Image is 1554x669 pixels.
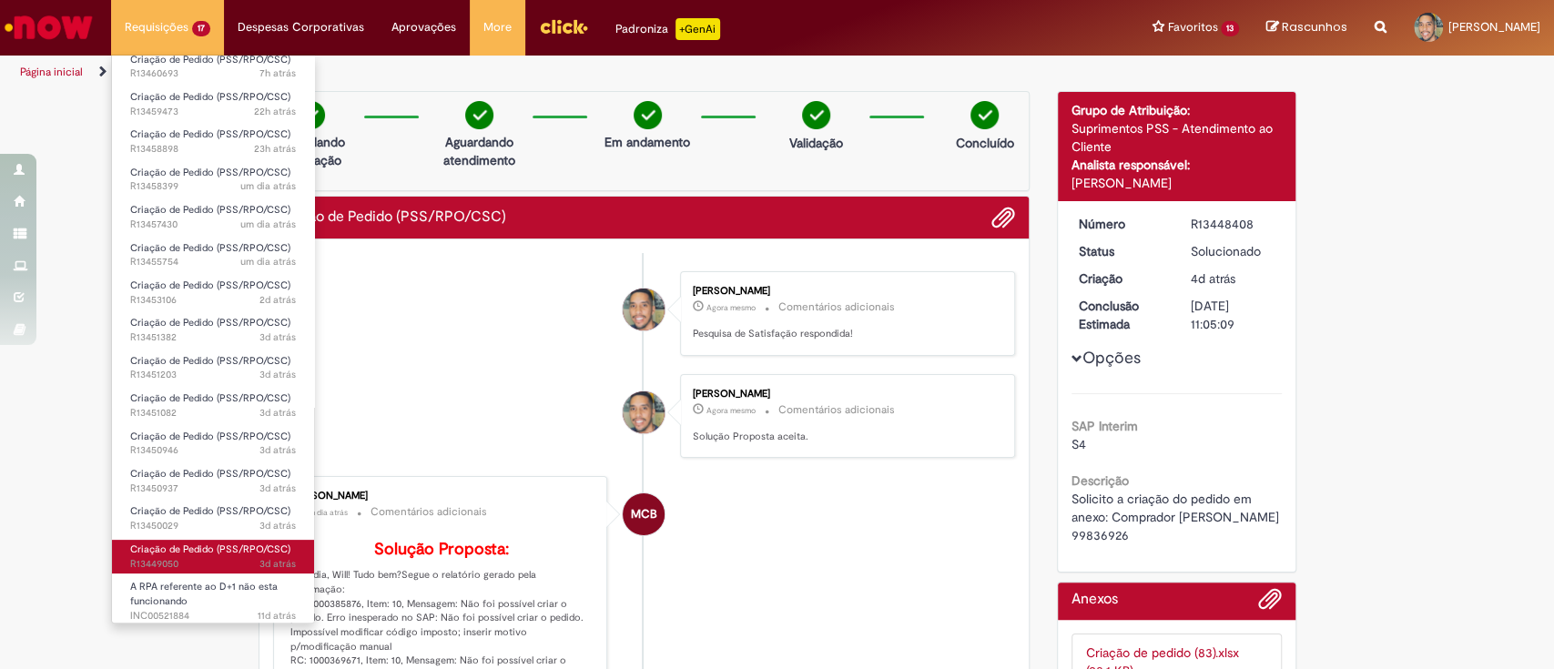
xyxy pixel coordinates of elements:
[130,443,296,458] span: R13450946
[615,18,720,40] div: Padroniza
[1072,491,1283,543] span: Solicito a criação do pedido em anexo: Comprador [PERSON_NAME] 99836926
[1191,215,1275,233] div: R13448408
[304,507,348,518] time: 28/08/2025 10:58:05
[789,134,843,152] p: Validação
[240,218,296,231] span: um dia atrás
[240,218,296,231] time: 28/08/2025 11:56:04
[465,101,493,129] img: check-circle-green.png
[273,209,506,226] h2: Criação de Pedido (PSS/RPO/CSC) Histórico de tíquete
[483,18,512,36] span: More
[254,142,296,156] span: 23h atrás
[130,255,296,269] span: R13455754
[125,18,188,36] span: Requisições
[304,507,348,518] span: um dia atrás
[112,427,314,461] a: Aberto R13450946 : Criação de Pedido (PSS/RPO/CSC)
[259,519,296,532] span: 3d atrás
[259,368,296,381] span: 3d atrás
[1191,270,1235,287] time: 26/08/2025 13:45:28
[130,316,290,329] span: Criação de Pedido (PSS/RPO/CSC)
[675,18,720,40] p: +GenAi
[1167,18,1217,36] span: Favoritos
[623,289,665,330] div: William Souza da Silva
[130,218,296,232] span: R13457430
[112,276,314,309] a: Aberto R13453106 : Criação de Pedido (PSS/RPO/CSC)
[112,464,314,498] a: Aberto R13450937 : Criação de Pedido (PSS/RPO/CSC)
[130,66,296,81] span: R13460693
[1072,101,1282,119] div: Grupo de Atribuição:
[1065,242,1177,260] dt: Status
[623,493,665,535] div: Mariane Cega Bianchessi
[693,327,996,341] p: Pesquisa de Satisfação respondida!
[1072,592,1118,608] h2: Anexos
[112,313,314,347] a: Aberto R13451382 : Criação de Pedido (PSS/RPO/CSC)
[112,502,314,535] a: Aberto R13450029 : Criação de Pedido (PSS/RPO/CSC)
[1072,418,1138,434] b: SAP Interim
[254,142,296,156] time: 28/08/2025 15:57:11
[258,609,296,623] span: 11d atrás
[2,9,96,46] img: ServiceNow
[259,406,296,420] time: 27/08/2025 09:34:35
[1072,472,1129,489] b: Descrição
[130,127,290,141] span: Criação de Pedido (PSS/RPO/CSC)
[130,406,296,421] span: R13451082
[1072,119,1282,156] div: Suprimentos PSS - Atendimento ao Cliente
[1072,174,1282,192] div: [PERSON_NAME]
[706,405,756,416] span: Agora mesmo
[130,203,290,217] span: Criação de Pedido (PSS/RPO/CSC)
[254,105,296,118] span: 22h atrás
[1072,156,1282,174] div: Analista responsável:
[130,105,296,119] span: R13459473
[192,21,210,36] span: 17
[623,391,665,433] div: William Souza da Silva
[112,200,314,234] a: Aberto R13457430 : Criação de Pedido (PSS/RPO/CSC)
[290,491,594,502] div: [PERSON_NAME]
[706,405,756,416] time: 29/08/2025 15:17:43
[371,504,487,520] small: Comentários adicionais
[1266,19,1347,36] a: Rascunhos
[693,430,996,444] p: Solução Proposta aceita.
[1065,215,1177,233] dt: Número
[112,125,314,158] a: Aberto R13458898 : Criação de Pedido (PSS/RPO/CSC)
[112,540,314,573] a: Aberto R13449050 : Criação de Pedido (PSS/RPO/CSC)
[706,302,756,313] span: Agora mesmo
[1448,19,1540,35] span: [PERSON_NAME]
[259,66,296,80] time: 29/08/2025 08:17:18
[391,18,456,36] span: Aprovações
[130,279,290,292] span: Criação de Pedido (PSS/RPO/CSC)
[20,65,83,79] a: Página inicial
[259,519,296,532] time: 26/08/2025 17:39:03
[111,55,315,623] ul: Requisições
[259,557,296,571] time: 26/08/2025 15:25:01
[374,539,509,560] b: Solução Proposta:
[259,66,296,80] span: 7h atrás
[693,389,996,400] div: [PERSON_NAME]
[258,609,296,623] time: 19/08/2025 09:44:56
[130,53,290,66] span: Criação de Pedido (PSS/RPO/CSC)
[240,255,296,269] span: um dia atrás
[259,406,296,420] span: 3d atrás
[130,481,296,496] span: R13450937
[259,330,296,344] span: 3d atrás
[238,18,364,36] span: Despesas Corporativas
[259,481,296,495] span: 3d atrás
[259,368,296,381] time: 27/08/2025 09:50:52
[991,206,1015,229] button: Adicionar anexos
[112,238,314,272] a: Aberto R13455754 : Criação de Pedido (PSS/RPO/CSC)
[130,368,296,382] span: R13451203
[112,577,314,616] a: Aberto INC00521884 : A RPA referente ao D+1 não esta funcionando
[778,299,895,315] small: Comentários adicionais
[130,542,290,556] span: Criação de Pedido (PSS/RPO/CSC)
[1065,297,1177,333] dt: Conclusão Estimada
[970,101,999,129] img: check-circle-green.png
[112,50,314,84] a: Aberto R13460693 : Criação de Pedido (PSS/RPO/CSC)
[604,133,690,151] p: Em andamento
[240,255,296,269] time: 28/08/2025 08:31:36
[259,293,296,307] span: 2d atrás
[1065,269,1177,288] dt: Criação
[1258,587,1282,620] button: Adicionar anexos
[130,504,290,518] span: Criação de Pedido (PSS/RPO/CSC)
[259,330,296,344] time: 27/08/2025 10:15:26
[435,133,523,169] p: Aguardando atendimento
[130,90,290,104] span: Criação de Pedido (PSS/RPO/CSC)
[254,105,296,118] time: 28/08/2025 17:15:40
